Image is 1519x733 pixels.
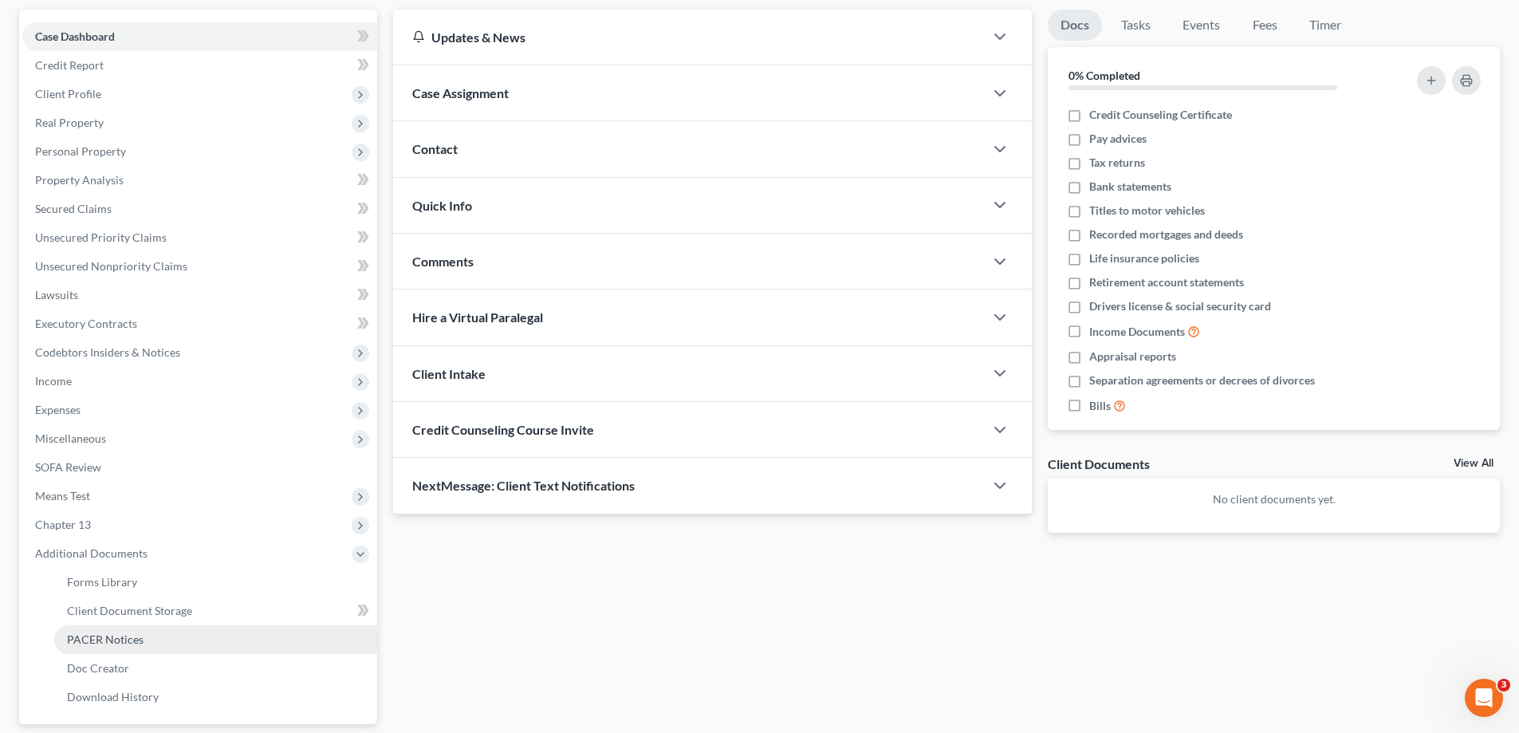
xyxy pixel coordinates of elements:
[35,173,124,187] span: Property Analysis
[412,254,474,269] span: Comments
[1068,69,1140,82] strong: 0% Completed
[412,422,594,437] span: Credit Counseling Course Invite
[1089,131,1147,147] span: Pay advices
[35,374,72,388] span: Income
[54,625,377,654] a: PACER Notices
[54,683,377,711] a: Download History
[1089,274,1244,290] span: Retirement account statements
[1108,10,1163,41] a: Tasks
[35,116,104,129] span: Real Property
[412,29,965,45] div: Updates & News
[1089,227,1243,242] span: Recorded mortgages and deeds
[67,575,137,589] span: Forms Library
[412,198,472,213] span: Quick Info
[22,195,377,223] a: Secured Claims
[1297,10,1354,41] a: Timer
[22,453,377,482] a: SOFA Review
[1465,679,1503,717] iframe: Intercom live chat
[22,51,377,80] a: Credit Report
[1089,372,1315,388] span: Separation agreements or decrees of divorces
[412,366,486,381] span: Client Intake
[1454,458,1493,469] a: View All
[35,317,137,330] span: Executory Contracts
[1048,455,1150,472] div: Client Documents
[412,309,543,325] span: Hire a Virtual Paralegal
[67,604,192,617] span: Client Document Storage
[67,661,129,675] span: Doc Creator
[412,85,509,100] span: Case Assignment
[35,288,78,301] span: Lawsuits
[35,259,187,273] span: Unsecured Nonpriority Claims
[35,546,148,560] span: Additional Documents
[22,223,377,252] a: Unsecured Priority Claims
[67,690,159,703] span: Download History
[1048,10,1102,41] a: Docs
[35,58,104,72] span: Credit Report
[22,22,377,51] a: Case Dashboard
[54,654,377,683] a: Doc Creator
[22,252,377,281] a: Unsecured Nonpriority Claims
[35,489,90,502] span: Means Test
[35,87,101,100] span: Client Profile
[1089,298,1271,314] span: Drivers license & social security card
[35,30,115,43] span: Case Dashboard
[1061,491,1487,507] p: No client documents yet.
[22,309,377,338] a: Executory Contracts
[54,597,377,625] a: Client Document Storage
[1089,398,1111,414] span: Bills
[412,478,635,493] span: NextMessage: Client Text Notifications
[1089,179,1171,195] span: Bank statements
[22,281,377,309] a: Lawsuits
[1170,10,1233,41] a: Events
[67,633,144,646] span: PACER Notices
[1089,324,1185,340] span: Income Documents
[1089,250,1199,266] span: Life insurance policies
[35,432,106,445] span: Miscellaneous
[35,144,126,158] span: Personal Property
[1239,10,1290,41] a: Fees
[35,460,101,474] span: SOFA Review
[1089,155,1145,171] span: Tax returns
[35,202,112,215] span: Secured Claims
[1497,679,1510,692] span: 3
[35,345,180,359] span: Codebtors Insiders & Notices
[412,141,458,156] span: Contact
[1089,349,1176,365] span: Appraisal reports
[1089,203,1205,219] span: Titles to motor vehicles
[1089,107,1232,123] span: Credit Counseling Certificate
[35,403,81,416] span: Expenses
[54,568,377,597] a: Forms Library
[35,518,91,531] span: Chapter 13
[22,166,377,195] a: Property Analysis
[35,231,167,244] span: Unsecured Priority Claims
